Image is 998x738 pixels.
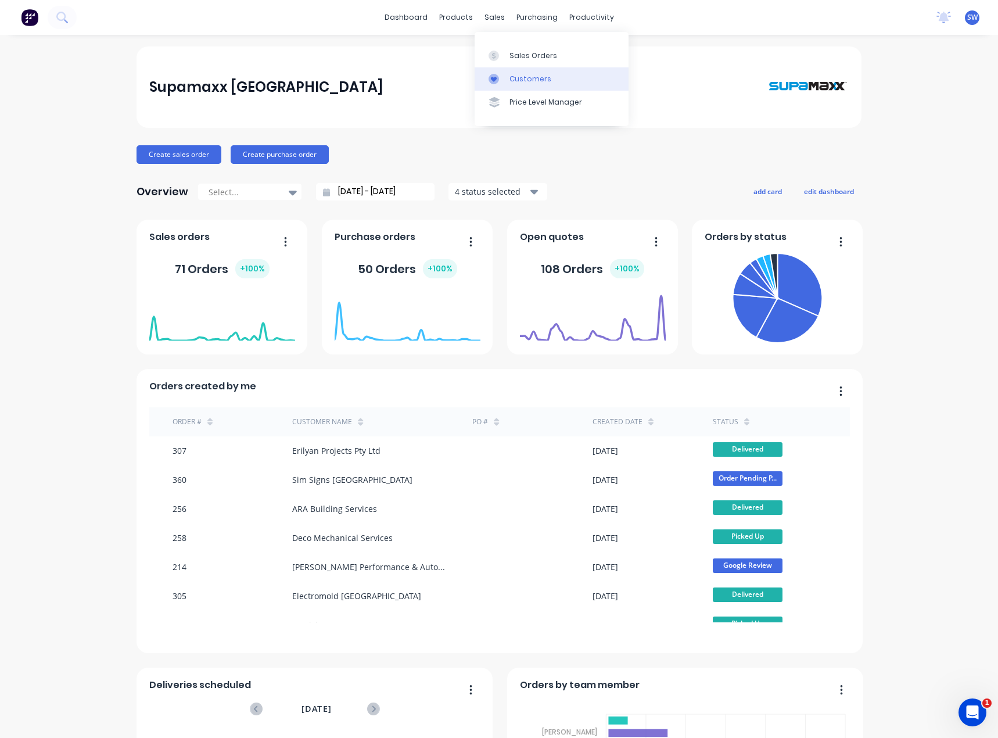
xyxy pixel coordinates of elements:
span: Delivered [713,442,782,457]
div: ARA Building Services [292,503,377,515]
span: Sales orders [149,230,210,244]
div: 260 [173,619,186,631]
div: Supamaxx [GEOGRAPHIC_DATA] [149,76,383,99]
div: purchasing [511,9,563,26]
div: Created date [593,417,642,427]
span: SW [967,12,978,23]
a: dashboard [379,9,433,26]
span: Orders by team member [520,678,640,692]
tspan: [PERSON_NAME] [542,727,597,737]
span: Open quotes [520,230,584,244]
div: Order # [173,417,202,427]
div: Sim Signs [GEOGRAPHIC_DATA] [292,474,412,486]
div: 256 [173,503,186,515]
span: 1 [982,698,992,708]
img: Factory [21,9,38,26]
div: [DATE] [593,561,618,573]
div: Precision Euroworx [292,619,367,631]
div: [DATE] [593,590,618,602]
div: Erilyan Projects Pty Ltd [292,445,380,457]
div: [DATE] [593,503,618,515]
a: Customers [475,67,629,91]
div: Price Level Manager [509,97,582,108]
span: Purchase orders [335,230,415,244]
div: 71 Orders [175,259,270,278]
div: 50 Orders [358,259,457,278]
div: Overview [137,180,188,203]
div: [DATE] [593,474,618,486]
div: [DATE] [593,532,618,544]
div: 305 [173,590,186,602]
button: 4 status selected [448,183,547,200]
div: [DATE] [593,445,618,457]
div: status [713,417,738,427]
span: Orders by status [705,230,787,244]
a: Price Level Manager [475,91,629,114]
span: Orders created by me [149,379,256,393]
span: Delivered [713,587,782,602]
div: 4 status selected [455,185,528,198]
div: Electromold [GEOGRAPHIC_DATA] [292,590,421,602]
div: PO # [472,417,488,427]
div: [PERSON_NAME] Performance & Automotive [292,561,449,573]
div: 214 [173,561,186,573]
span: Order Pending P... [713,471,782,486]
div: 307 [173,445,186,457]
img: Supamaxx Australia [767,58,849,116]
div: + 100 % [423,259,457,278]
div: productivity [563,9,620,26]
span: Google Review [713,558,782,573]
button: edit dashboard [796,184,861,199]
span: Delivered [713,500,782,515]
div: Customers [509,74,551,84]
div: [DATE] [593,619,618,631]
div: Sales Orders [509,51,557,61]
span: Picked Up [713,529,782,544]
div: Customer Name [292,417,352,427]
div: 258 [173,532,186,544]
div: + 100 % [610,259,644,278]
div: products [433,9,479,26]
button: Create sales order [137,145,221,164]
span: Picked Up [713,617,782,631]
div: 108 Orders [541,259,644,278]
a: Sales Orders [475,44,629,67]
span: [DATE] [301,703,332,715]
span: Deliveries scheduled [149,678,251,692]
button: add card [746,184,789,199]
div: sales [479,9,511,26]
div: + 100 % [235,259,270,278]
div: Deco Mechanical Services [292,532,393,544]
iframe: Intercom live chat [958,698,986,726]
button: Create purchase order [231,145,329,164]
div: 360 [173,474,186,486]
